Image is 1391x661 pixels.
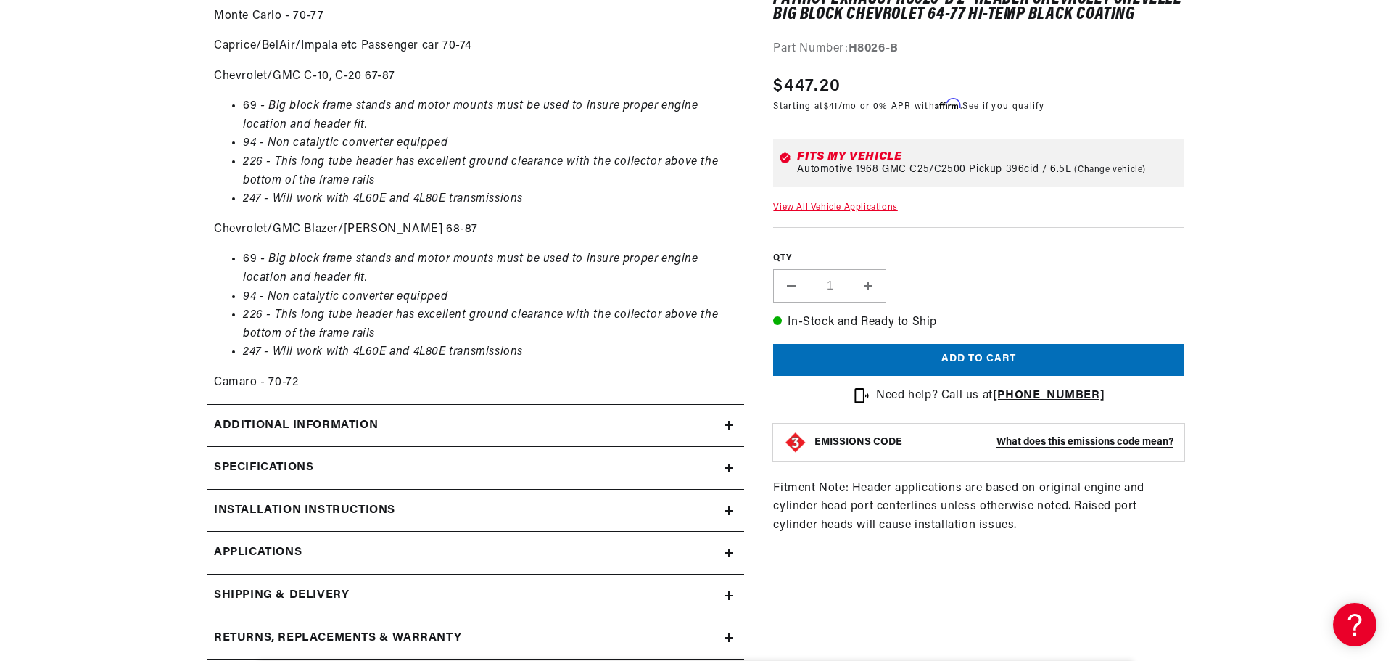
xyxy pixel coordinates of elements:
[773,253,1184,265] label: QTY
[993,390,1105,401] a: [PHONE_NUMBER]
[773,202,897,211] a: View All Vehicle Applications
[214,629,461,648] h2: Returns, Replacements & Warranty
[243,100,698,131] em: Big block frame stands and motor mounts must be used to insure proper engine location and header ...
[773,40,1184,59] div: Part Number:
[207,617,744,660] summary: Returns, Replacements & Warranty
[876,387,1105,406] p: Need help? Call us at
[773,99,1044,113] p: Starting at /mo or 0% APR with .
[214,221,737,239] p: Chevrolet/GMC Blazer/[PERSON_NAME] 68-87
[773,343,1184,376] button: Add to cart
[214,586,349,605] h2: Shipping & Delivery
[214,416,378,435] h2: Additional Information
[1074,163,1146,175] a: Change vehicle
[849,43,899,54] strong: H8026-B
[935,99,960,110] span: Affirm
[214,67,737,86] p: Chevrolet/GMC C-10, C-20 67-87
[824,102,838,111] span: $41
[243,253,698,284] em: Big block frame stands and motor mounts must be used to insure proper engine location and header ...
[243,291,447,303] em: 94 - Non catalytic converter equipped
[207,447,744,489] summary: Specifications
[214,543,302,562] span: Applications
[207,575,744,617] summary: Shipping & Delivery
[962,102,1044,111] a: See if you qualify - Learn more about Affirm Financing (opens in modal)
[814,436,902,447] strong: EMISSIONS CODE
[243,193,523,205] em: 247 - Will work with 4L60E and 4L80E transmissions
[797,150,1179,162] div: Fits my vehicle
[243,137,447,149] em: 94 - Non catalytic converter equipped
[243,346,523,358] em: 247 - Will work with 4L60E and 4L80E transmissions
[207,405,744,447] summary: Additional Information
[207,490,744,532] summary: Installation instructions
[996,436,1173,447] strong: What does this emissions code mean?
[797,163,1071,175] span: Automotive 1968 GMC C25/C2500 Pickup 396cid / 6.5L
[243,97,737,134] li: 69 -
[207,532,744,575] a: Applications
[214,459,313,477] h2: Specifications
[243,156,718,186] em: 226 - This long tube header has excellent ground clearance with the collector above the bottom of...
[773,313,1184,332] p: In-Stock and Ready to Ship
[243,250,737,287] li: 69 -
[773,73,841,99] span: $447.20
[214,37,737,56] p: Caprice/BelAir/Impala etc Passenger car 70-74
[214,374,737,393] p: Camaro - 70-72
[814,435,1173,448] button: EMISSIONS CODEWhat does this emissions code mean?
[784,430,807,453] img: Emissions code
[214,7,737,26] p: Monte Carlo - 70-77
[243,309,718,340] em: 226 - This long tube header has excellent ground clearance with the collector above the bottom of...
[214,501,395,520] h2: Installation instructions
